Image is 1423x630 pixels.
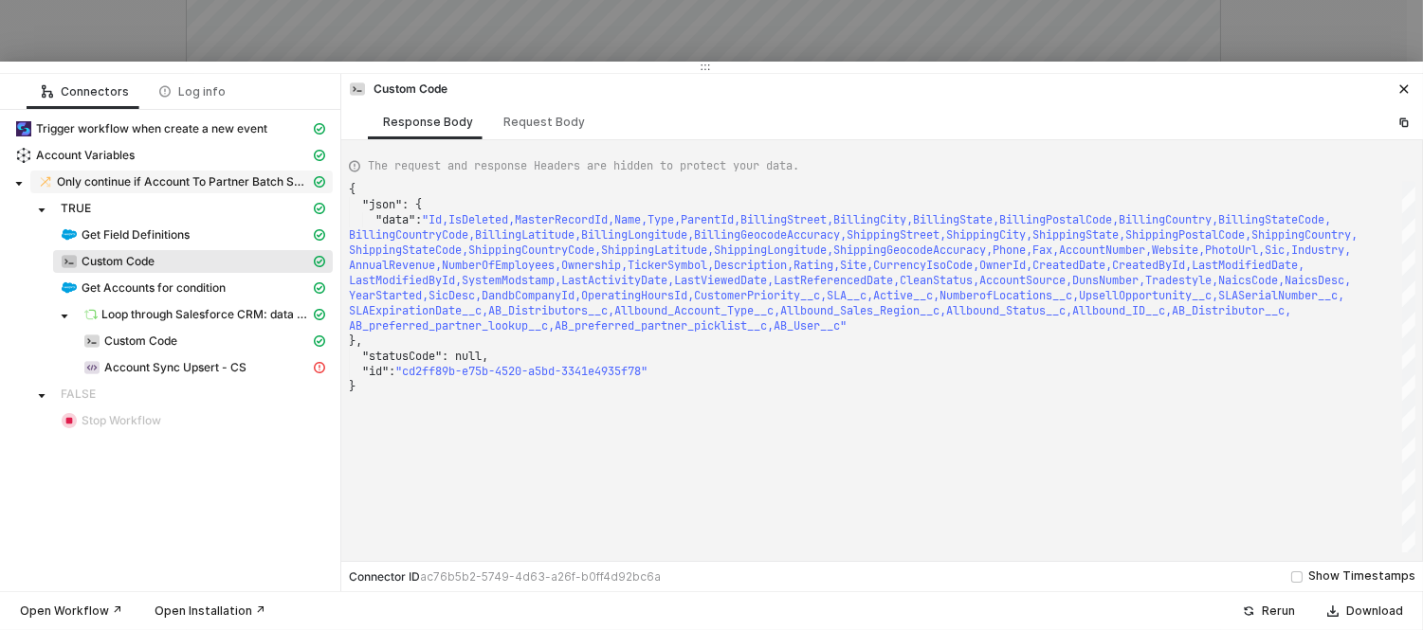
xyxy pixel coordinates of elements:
span: "json" [362,197,402,212]
span: "data" [375,212,415,227]
span: LastModifiedById,SystemModstamp,LastActivityDate,L [349,273,681,288]
span: "id" [362,364,389,379]
img: integration-icon [84,333,100,349]
span: Id,CreatedDate,CreatedById,LastModifiedDate, [1013,258,1304,273]
span: icon-download [1327,605,1339,617]
span: astViewedDate,LastReferencedDate,CleanStatus,Accou [681,273,1013,288]
span: Custom Code [76,330,333,352]
span: tude,ShippingLongitude,ShippingGeocodeAccuracy,Pho [681,243,1013,258]
span: TRUE [61,201,91,216]
span: icon-cards [314,256,325,267]
img: integration-icon [84,307,98,322]
button: Open Installation ↗ [142,600,278,622]
span: Loop through Salesforce CRM: data - Records [76,303,333,326]
span: "cd2ff89b-e75b-4520-a5bd-3341e4935f78" [395,364,648,379]
span: icon-cards [314,150,325,161]
span: { [349,182,356,197]
div: Connectors [42,84,129,99]
span: d,CustomerPriority__c,SLA__c,Active__c,NumberofLoc [681,288,1013,303]
span: e,BillingGeocodeAccuracy,ShippingStreet,ShippingCi [681,227,1013,243]
span: AnnualRevenue,NumberOfEmployees,Ownership,TickerSy [349,258,681,273]
span: mbol,Description,Rating,Site,CurrencyIsoCode,Owner [681,258,1013,273]
span: ne,Fax,AccountNumber,Website,PhotoUrl,Sic,Industry [1013,243,1344,258]
span: Custom Code [53,250,333,273]
div: Open Workflow ↗ [20,603,122,619]
span: Get Accounts for condition [82,280,226,296]
div: Request Body [503,115,585,130]
span: Get Field Definitions [53,224,333,246]
span: icon-cards [314,203,325,214]
span: y, [1344,227,1358,243]
span: ty,ShippingState,ShippingPostalCode,ShippingCountr [1013,227,1344,243]
span: ccount_Type__c,Allbound_Sales_Region__c,Allbound_S [681,303,1013,318]
span: Get Accounts for condition [53,277,333,299]
span: "statusCode" [362,349,442,364]
span: YearStarted,SicDesc,DandbCompanyId,OperatingHoursI [349,288,681,303]
span: icon-copy-paste [1398,117,1410,128]
span: Code,BillingCountry,BillingStateCode, [1085,212,1331,227]
span: Account Variables [36,148,135,163]
span: caret-down [37,206,46,215]
span: llingStreet,BillingCity,BillingState,BillingPostal [754,212,1085,227]
span: Loop through Salesforce CRM: data - Records [101,307,310,322]
span: caret-down [60,312,69,321]
span: icon-cards [314,282,325,294]
img: integration-icon [16,121,31,136]
img: integration-icon [62,227,77,243]
span: ShippingStateCode,ShippingCountryCode,ShippingLati [349,243,681,258]
span: Account Variables [8,144,333,167]
span: Trigger workflow when create a new event [36,121,267,136]
span: }, [349,333,362,349]
img: integration-icon [39,174,52,189]
div: Connector ID [349,569,661,585]
span: Stop Workflow [82,413,161,428]
span: : [415,212,422,227]
img: integration-icon [16,148,31,163]
span: : [389,364,395,379]
span: } [349,379,356,394]
span: icon-drag-indicator [700,62,711,73]
span: icon-cards [314,229,325,241]
button: Download [1315,600,1415,622]
span: icon-cards [314,309,325,320]
span: FALSE [53,383,333,405]
span: Get Field Definitions [82,227,190,243]
span: Custom Code [104,333,177,349]
span: icon-success-page [1243,605,1254,617]
span: TRUE [53,197,333,220]
span: icon-close [1398,83,1410,95]
img: integration-icon [62,413,77,428]
span: , [1344,273,1351,288]
span: : { [402,197,422,212]
span: icon-cards [314,123,325,135]
span: The request and response Headers are hidden to protect your data. [368,157,799,174]
img: integration-icon [62,254,77,269]
span: : null, [442,349,488,364]
span: Account Sync Upsert - CS [104,360,246,375]
span: , [1344,243,1351,258]
span: FALSE [61,387,96,402]
div: Show Timestamps [1308,567,1415,585]
button: Rerun [1231,600,1307,622]
div: Response Body [383,115,473,130]
div: Rerun [1262,603,1295,619]
span: caret-down [37,391,46,401]
span: AB_preferred_partner_lookup__c,AB_preferred_partne [349,318,681,333]
span: "Id,IsDeleted,MasterRecordId,Name,Type,ParentId,Bi [422,212,754,227]
span: Stop Workflow [53,409,333,432]
div: Custom Code [349,81,447,98]
span: Only continue if Account To Partner Batch Sync Exists [30,171,333,193]
span: ac76b5b2-5749-4d63-a26f-b0ff4d92bc6a [420,569,661,584]
button: Open Workflow ↗ [8,600,135,622]
img: integration-icon [62,280,77,296]
span: icon-exclamation [314,362,325,373]
span: Trigger workflow when create a new event [8,117,333,140]
img: integration-icon [350,81,365,97]
span: caret-down [14,179,24,189]
div: Download [1346,603,1403,619]
span: r_picklist__c,AB_User__c" [681,318,847,333]
span: icon-logic [42,86,53,98]
span: icon-cards [314,335,325,347]
span: Only continue if Account To Partner Batch Sync Exists [57,174,310,189]
div: Open Installation ↗ [155,603,265,619]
